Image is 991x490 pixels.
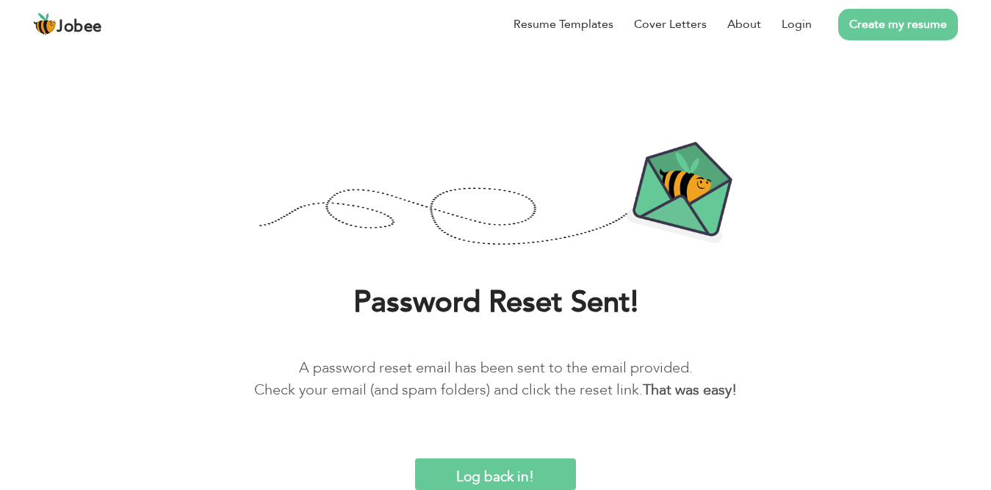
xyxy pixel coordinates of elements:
a: Login [782,15,812,33]
a: Create my resume [838,9,958,40]
p: A password reset email has been sent to the email provided. Check your email (and spam folders) a... [22,357,969,401]
a: About [727,15,761,33]
img: Password-Reset-Confirmation.png [259,141,732,248]
a: Cover Letters [634,15,707,33]
span: Jobee [57,19,102,35]
img: jobee.io [33,12,57,36]
a: Jobee [33,12,102,36]
input: Log back in! [415,458,577,490]
h1: Password Reset Sent! [22,284,969,322]
a: Resume Templates [513,15,613,33]
b: That was easy! [643,380,737,400]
